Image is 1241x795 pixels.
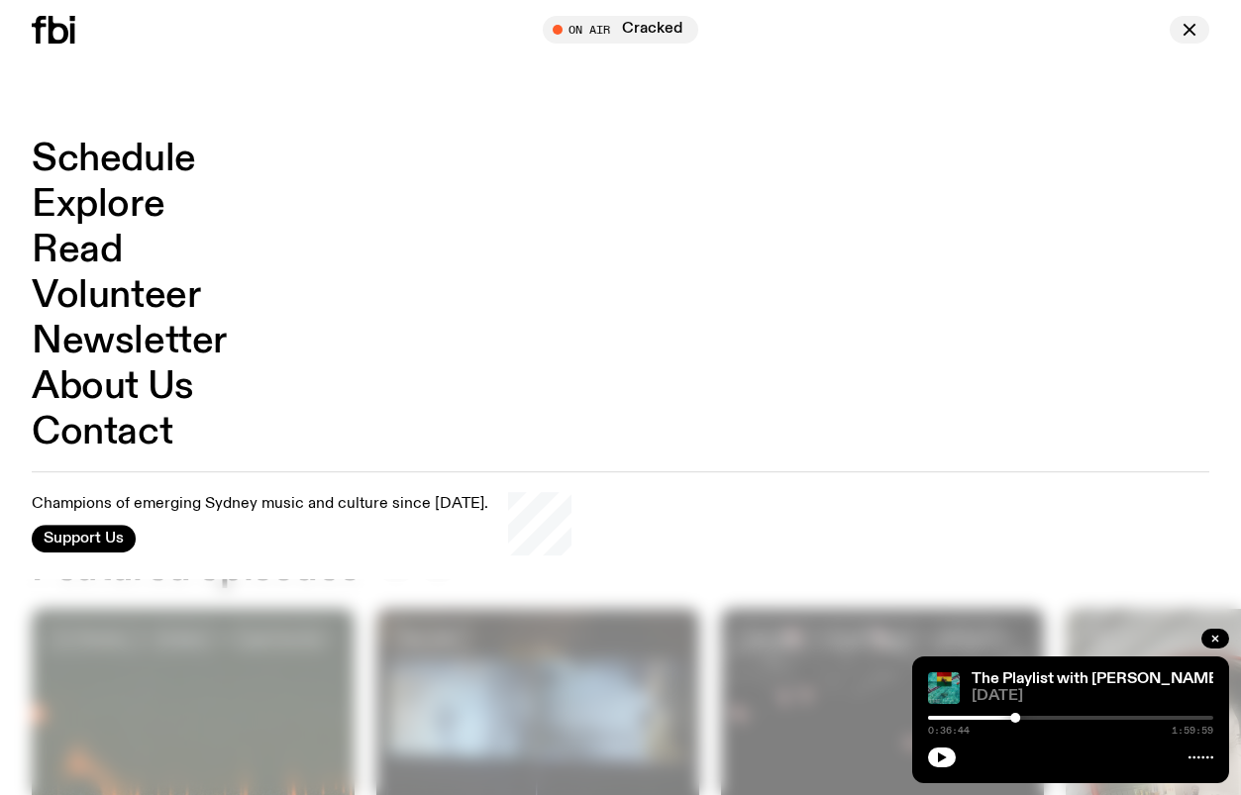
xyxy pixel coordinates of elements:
[32,496,488,515] p: Champions of emerging Sydney music and culture since [DATE].
[928,726,970,736] span: 0:36:44
[32,323,227,360] a: Newsletter
[32,368,194,406] a: About Us
[972,671,1223,687] a: The Playlist with [PERSON_NAME]
[32,525,136,552] button: Support Us
[543,16,698,44] button: On AirCracked
[972,689,1213,704] span: [DATE]
[32,277,200,315] a: Volunteer
[32,141,196,178] a: Schedule
[32,232,122,269] a: Read
[32,186,164,224] a: Explore
[32,414,172,451] a: Contact
[928,672,960,704] img: The poster for this episode of The Playlist. It features the album artwork for Amaarae's BLACK ST...
[44,530,124,547] span: Support Us
[1172,726,1213,736] span: 1:59:59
